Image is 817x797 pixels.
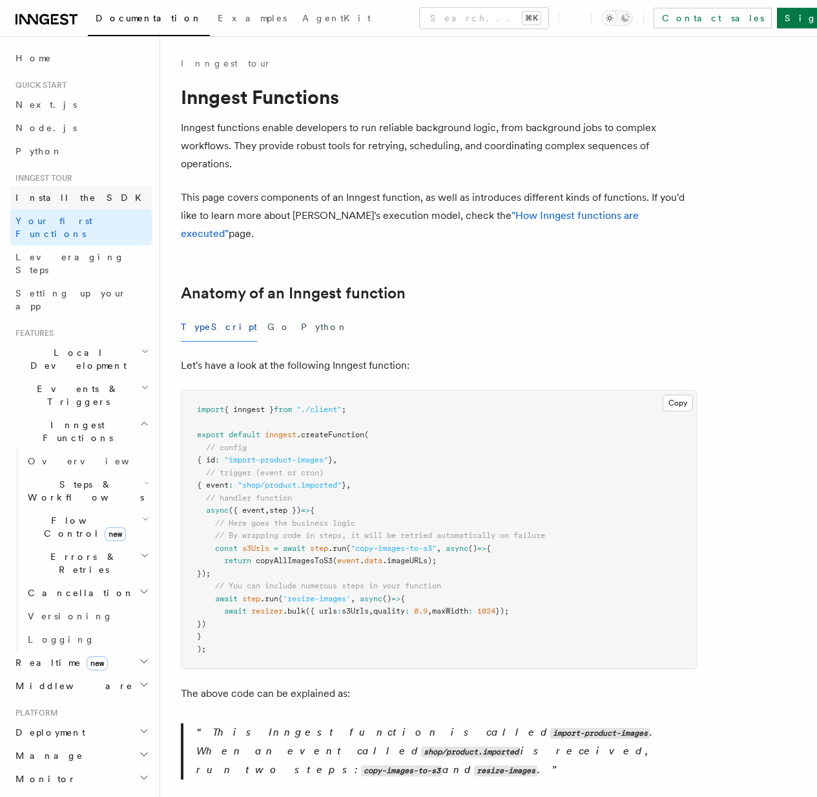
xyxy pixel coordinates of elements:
button: Cancellation [23,581,152,605]
span: Middleware [10,679,133,692]
span: async [446,544,468,553]
span: ); [197,645,206,654]
a: Inngest tour [181,57,271,70]
span: .run [328,544,346,553]
span: "import-product-images" [224,455,328,464]
a: Overview [23,450,152,473]
button: Search...⌘K [420,8,548,28]
span: 0.9 [414,606,428,616]
a: Node.js [10,116,152,140]
span: s3Urls [242,544,269,553]
button: Deployment [10,721,152,744]
span: .bulk [283,606,305,616]
span: // You can include numerous steps in your function [215,581,441,590]
button: Realtimenew [10,651,152,674]
span: Python [16,146,63,156]
button: Python [301,313,348,342]
span: { inngest } [224,405,274,414]
span: const [215,544,238,553]
a: Contact sales [654,8,772,28]
span: new [105,527,126,541]
span: Documentation [96,13,202,23]
span: resizer [251,606,283,616]
span: Quick start [10,80,67,90]
a: AgentKit [295,4,378,35]
span: Overview [28,456,161,466]
span: Your first Functions [16,216,92,239]
span: Leveraging Steps [16,252,125,275]
span: ({ urls [305,606,337,616]
button: Steps & Workflows [23,473,152,509]
span: export [197,430,224,439]
span: await [215,594,238,603]
p: Inngest functions enable developers to run reliable background logic, from background jobs to com... [181,119,698,173]
span: async [360,594,382,603]
span: Realtime [10,656,108,669]
span: inngest [265,430,296,439]
span: => [301,506,310,515]
span: Versioning [28,611,113,621]
button: Local Development [10,341,152,377]
span: }) [197,619,206,628]
span: . [360,556,364,565]
a: Setting up your app [10,282,152,318]
button: TypeScript [181,313,257,342]
div: Inngest Functions [10,450,152,651]
span: } [197,632,202,641]
span: } [342,481,346,490]
span: = [274,544,278,553]
span: // Here goes the business logic [215,519,355,528]
a: Python [10,140,152,163]
span: Examples [218,13,287,23]
button: Middleware [10,674,152,698]
span: { event [197,481,229,490]
span: // trigger (event or cron) [206,468,324,477]
span: : [468,606,473,616]
span: Events & Triggers [10,382,141,408]
button: Events & Triggers [10,377,152,413]
span: , [346,481,351,490]
span: { [486,544,491,553]
p: The above code can be explained as: [181,685,698,703]
span: async [206,506,229,515]
span: await [224,606,247,616]
button: Flow Controlnew [23,509,152,545]
a: Versioning [23,605,152,628]
span: quality [373,606,405,616]
span: 1024 [477,606,495,616]
span: maxWidth [432,606,468,616]
kbd: ⌘K [522,12,541,25]
a: Examples [210,4,295,35]
span: Node.js [16,123,77,133]
span: Setting up your app [16,288,127,311]
span: ( [364,430,369,439]
span: // config [206,443,247,452]
button: Toggle dark mode [602,10,633,26]
span: return [224,556,251,565]
button: Go [267,313,291,342]
span: { [310,506,315,515]
span: { id [197,455,215,464]
span: AgentKit [302,13,371,23]
span: ( [278,594,283,603]
span: Home [16,52,52,65]
span: , [437,544,441,553]
span: new [87,656,108,670]
a: Home [10,47,152,70]
span: , [265,506,269,515]
button: Monitor [10,767,152,791]
span: { [400,594,405,603]
span: , [428,606,432,616]
span: : [337,606,342,616]
h1: Inngest Functions [181,85,698,109]
span: () [468,544,477,553]
a: Anatomy of an Inngest function [181,284,406,302]
span: => [477,544,486,553]
a: Leveraging Steps [10,245,152,282]
span: } [328,455,333,464]
a: Logging [23,628,152,651]
span: Next.js [16,99,77,110]
a: Next.js [10,93,152,116]
span: => [391,594,400,603]
span: copyAllImagesToS3 [256,556,333,565]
